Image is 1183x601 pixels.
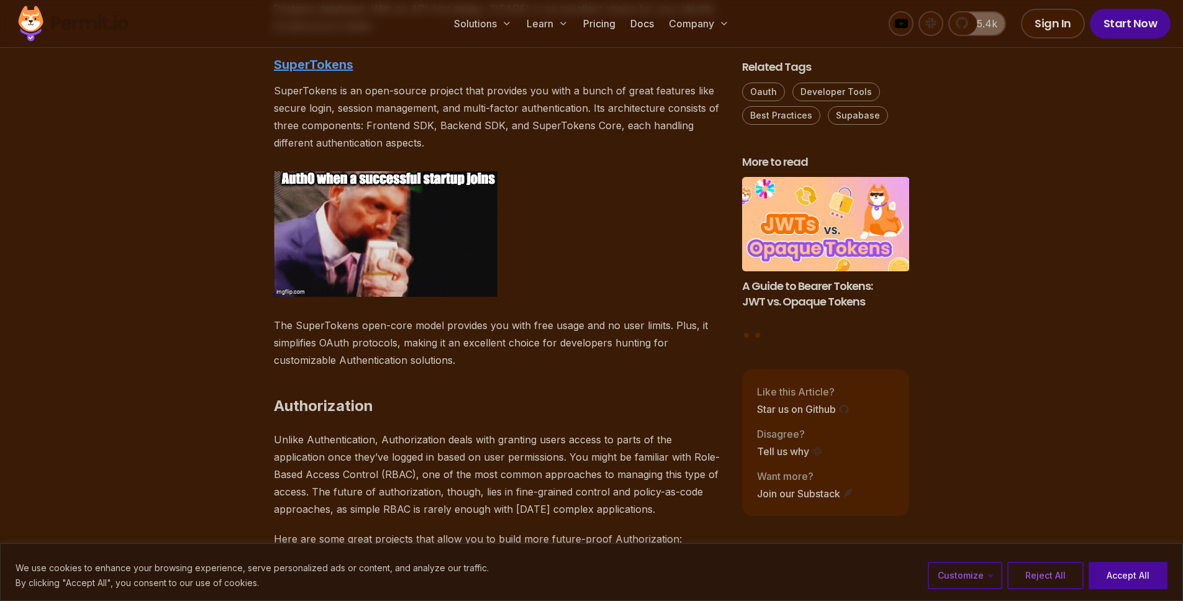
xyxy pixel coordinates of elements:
a: 5.4k [948,11,1006,36]
li: 3 of 3 [742,178,910,325]
p: We use cookies to enhance your browsing experience, serve personalized ads or content, and analyz... [16,561,489,576]
button: Accept All [1089,562,1167,589]
a: Developer Tools [792,83,880,101]
h2: Related Tags [742,60,910,75]
p: Want more? [757,469,854,484]
a: Join our Substack [757,486,854,501]
a: Start Now [1090,9,1171,38]
span: 5.4k [969,16,997,31]
button: Solutions [449,11,517,36]
button: Go to slide 1 [744,333,749,338]
p: Disagree? [757,427,823,441]
p: By clicking "Accept All", you consent to our use of cookies. [16,576,489,590]
a: Pricing [578,11,620,36]
button: Learn [522,11,573,36]
h2: More to read [742,155,910,170]
div: Posts [742,178,910,340]
a: Docs [625,11,659,36]
img: A Guide to Bearer Tokens: JWT vs. Opaque Tokens [742,178,910,272]
p: Like this Article? [757,384,850,399]
a: SuperTokens [274,57,353,72]
button: Company [664,11,734,36]
a: Star us on Github [757,402,850,417]
p: SuperTokens is an open-source project that provides you with a bunch of great features like secur... [274,82,722,151]
a: Oauth [742,83,785,101]
p: Here are some great projects that allow you to build more future-proof Authorization: [274,530,722,548]
img: 88f4w9.gif [274,171,497,297]
button: Customize [928,562,1002,589]
p: The SuperTokens open-core model provides you with free usage and no user limits. Plus, it simplif... [274,317,722,369]
h3: A Guide to Bearer Tokens: JWT vs. Opaque Tokens [742,279,910,310]
button: Reject All [1007,562,1084,589]
strong: Authorization [274,397,373,415]
a: A Guide to Bearer Tokens: JWT vs. Opaque TokensA Guide to Bearer Tokens: JWT vs. Opaque Tokens [742,178,910,325]
a: Best Practices [742,106,820,125]
a: Supabase [828,106,888,125]
p: Unlike Authentication, Authorization deals with granting users access to parts of the application... [274,431,722,518]
a: Tell us why [757,444,823,459]
button: Go to slide 3 [766,333,771,338]
a: Sign In [1021,9,1085,38]
img: Permit logo [12,2,134,45]
button: Go to slide 2 [755,333,760,338]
